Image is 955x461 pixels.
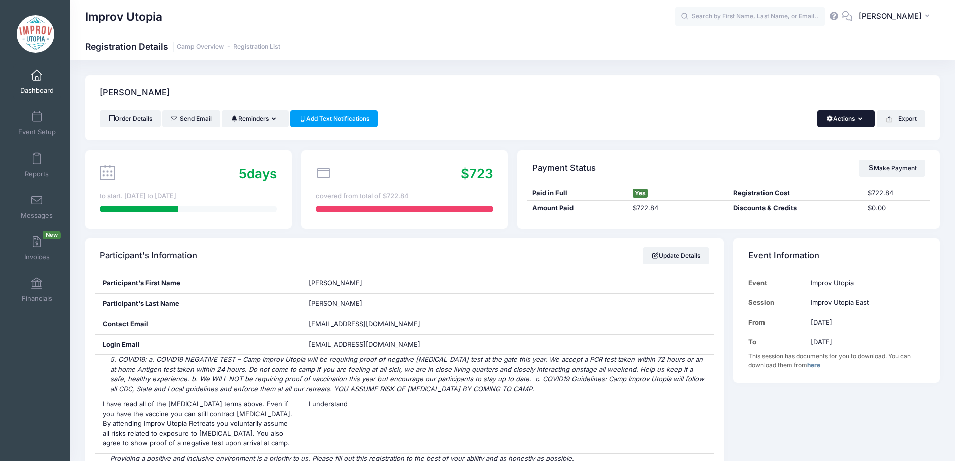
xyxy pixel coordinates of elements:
h1: Registration Details [85,41,280,52]
a: Messages [13,189,61,224]
div: Paid in Full [527,188,628,198]
button: [PERSON_NAME] [852,5,940,28]
a: Make Payment [859,160,925,177]
h4: Payment Status [532,153,596,182]
td: To [748,332,806,352]
a: Reports [13,147,61,183]
td: Improv Utopia East [806,293,925,313]
div: $0.00 [863,203,930,213]
div: $722.84 [863,188,930,198]
span: [PERSON_NAME] [309,279,362,287]
span: $723 [461,166,493,181]
td: Session [748,293,806,313]
button: Reminders [222,110,288,127]
a: Update Details [643,247,709,264]
a: Send Email [162,110,220,127]
span: Dashboard [20,86,54,95]
span: Messages [21,211,53,220]
div: covered from total of $722.84 [316,191,493,201]
div: Discounts & Credits [729,203,863,213]
a: Camp Overview [177,43,224,51]
span: [EMAIL_ADDRESS][DOMAIN_NAME] [309,340,434,350]
a: Event Setup [13,106,61,141]
a: Order Details [100,110,161,127]
h4: [PERSON_NAME] [100,79,170,107]
div: This session has documents for you to download. You can download them from [748,352,925,370]
div: Registration Cost [729,188,863,198]
button: Actions [817,110,875,127]
span: [PERSON_NAME] [309,299,362,308]
div: Login Email [95,335,302,355]
div: Amount Paid [527,203,628,213]
div: Contact Email [95,314,302,334]
td: [DATE] [806,332,925,352]
div: I have read all of the [MEDICAL_DATA] terms above. Even if you have the vaccine you can still con... [95,394,302,453]
span: I understand [309,400,348,408]
span: [EMAIL_ADDRESS][DOMAIN_NAME] [309,320,420,328]
span: Event Setup [18,128,56,136]
a: Add Text Notifications [290,110,378,127]
h4: Event Information [748,242,819,270]
a: Financials [13,272,61,308]
span: [PERSON_NAME] [859,11,922,22]
a: InvoicesNew [13,231,61,266]
div: $722.84 [628,203,729,213]
div: Participant's Last Name [95,294,302,314]
span: Invoices [24,253,50,261]
h1: Improv Utopia [85,5,162,28]
td: [DATE] [806,313,925,332]
td: Event [748,273,806,293]
span: New [43,231,61,239]
img: Improv Utopia [17,15,54,53]
h4: Participant's Information [100,242,197,270]
span: Yes [633,189,648,198]
div: to start. [DATE] to [DATE] [100,191,277,201]
div: days [239,164,277,183]
a: Registration List [233,43,280,51]
td: From [748,313,806,332]
div: Participant's First Name [95,273,302,293]
a: here [807,361,820,369]
a: Dashboard [13,64,61,99]
td: Improv Utopia [806,273,925,293]
span: Reports [25,170,49,178]
div: 5. COVID19: a. COVID19 NEGATIVE TEST – Camp Improv Utopia will be requiring proof of negative [ME... [95,355,714,394]
span: 5 [239,166,247,181]
button: Export [877,110,925,127]
input: Search by First Name, Last Name, or Email... [675,7,825,27]
span: Financials [22,294,52,303]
